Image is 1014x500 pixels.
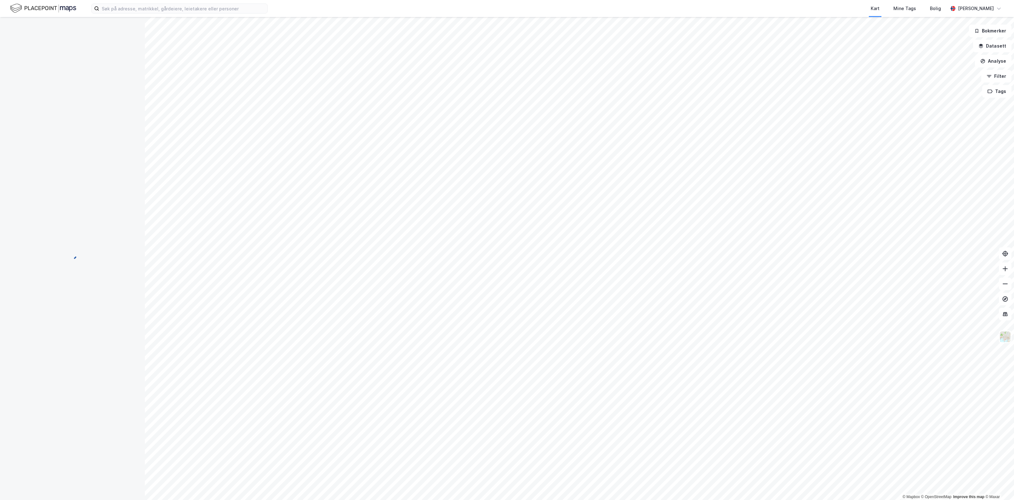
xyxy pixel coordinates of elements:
[893,5,916,12] div: Mine Tags
[983,470,1014,500] iframe: Chat Widget
[975,55,1011,67] button: Analyse
[67,250,77,260] img: spinner.a6d8c91a73a9ac5275cf975e30b51cfb.svg
[99,4,267,13] input: Søk på adresse, matrikkel, gårdeiere, leietakere eller personer
[973,40,1011,52] button: Datasett
[953,495,984,499] a: Improve this map
[10,3,76,14] img: logo.f888ab2527a4732fd821a326f86c7f29.svg
[921,495,952,499] a: OpenStreetMap
[903,495,920,499] a: Mapbox
[969,25,1011,37] button: Bokmerker
[982,85,1011,98] button: Tags
[981,70,1011,83] button: Filter
[999,331,1011,343] img: Z
[930,5,941,12] div: Bolig
[871,5,880,12] div: Kart
[958,5,994,12] div: [PERSON_NAME]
